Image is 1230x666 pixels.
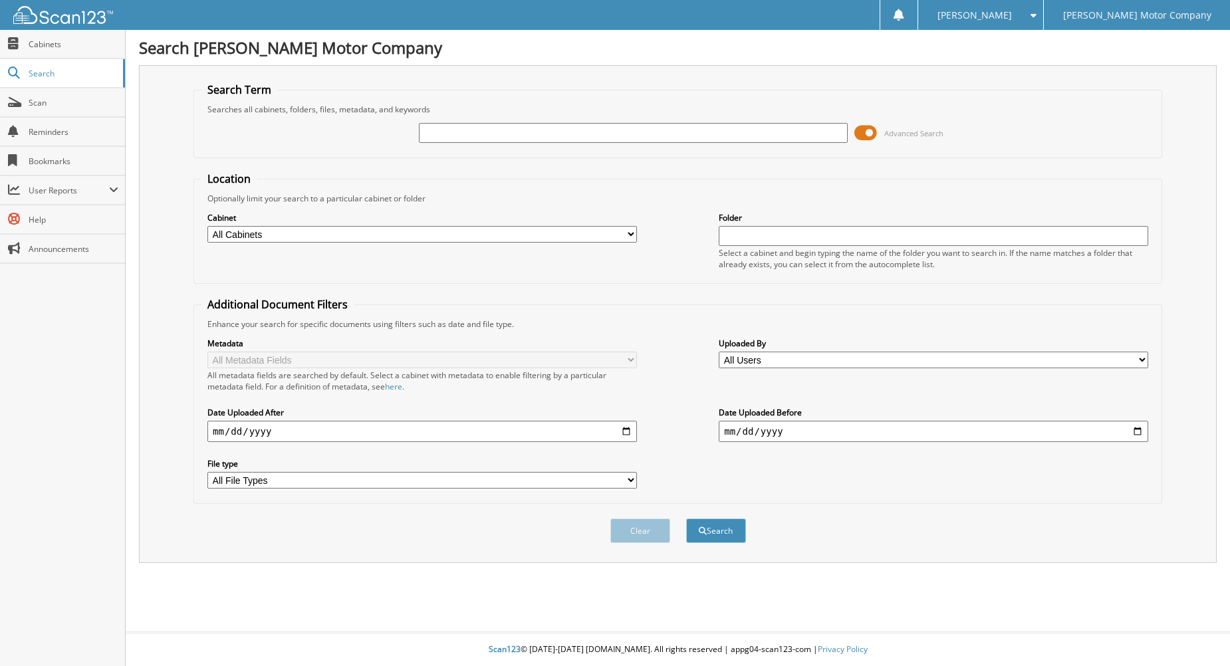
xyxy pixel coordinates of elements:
[207,370,637,392] div: All metadata fields are searched by default. Select a cabinet with metadata to enable filtering b...
[489,643,521,655] span: Scan123
[29,185,109,196] span: User Reports
[29,156,118,167] span: Bookmarks
[201,104,1155,115] div: Searches all cabinets, folders, files, metadata, and keywords
[686,518,746,543] button: Search
[937,11,1012,19] span: [PERSON_NAME]
[201,297,354,312] legend: Additional Document Filters
[201,193,1155,204] div: Optionally limit your search to a particular cabinet or folder
[201,171,257,186] legend: Location
[719,247,1148,270] div: Select a cabinet and begin typing the name of the folder you want to search in. If the name match...
[719,212,1148,223] label: Folder
[201,82,278,97] legend: Search Term
[884,128,943,138] span: Advanced Search
[610,518,670,543] button: Clear
[719,338,1148,349] label: Uploaded By
[719,421,1148,442] input: end
[126,633,1230,666] div: © [DATE]-[DATE] [DOMAIN_NAME]. All rights reserved | appg04-scan123-com |
[719,407,1148,418] label: Date Uploaded Before
[207,458,637,469] label: File type
[207,212,637,223] label: Cabinet
[207,421,637,442] input: start
[29,243,118,255] span: Announcements
[29,126,118,138] span: Reminders
[139,37,1217,58] h1: Search [PERSON_NAME] Motor Company
[207,338,637,349] label: Metadata
[385,381,402,392] a: here
[201,318,1155,330] div: Enhance your search for specific documents using filters such as date and file type.
[29,97,118,108] span: Scan
[207,407,637,418] label: Date Uploaded After
[1063,11,1211,19] span: [PERSON_NAME] Motor Company
[818,643,868,655] a: Privacy Policy
[29,68,116,79] span: Search
[13,6,113,24] img: scan123-logo-white.svg
[29,214,118,225] span: Help
[29,39,118,50] span: Cabinets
